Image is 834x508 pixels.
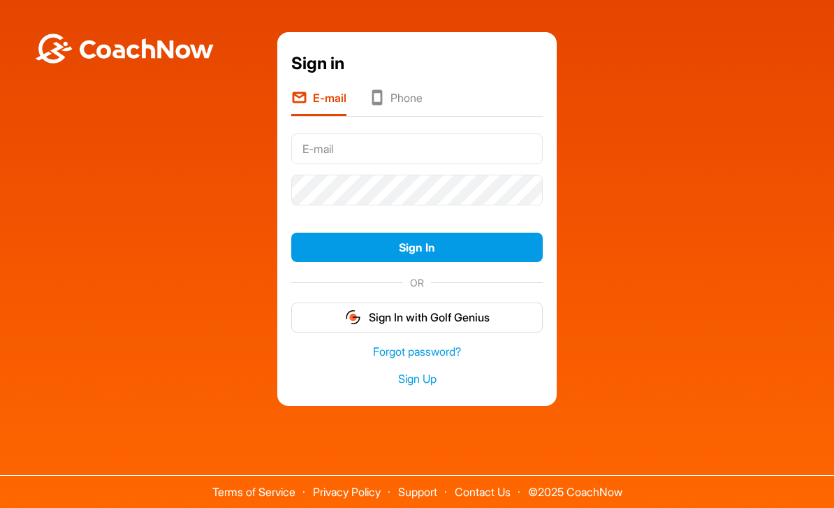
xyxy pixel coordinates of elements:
[291,344,543,360] a: Forgot password?
[291,303,543,333] button: Sign In with Golf Genius
[291,51,543,76] div: Sign in
[403,275,431,290] span: OR
[398,485,437,499] a: Support
[291,371,543,387] a: Sign Up
[455,485,511,499] a: Contact Us
[521,476,629,498] span: © 2025 CoachNow
[313,485,381,499] a: Privacy Policy
[212,485,295,499] a: Terms of Service
[34,34,215,64] img: BwLJSsUCoWCh5upNqxVrqldRgqLPVwmV24tXu5FoVAoFEpwwqQ3VIfuoInZCoVCoTD4vwADAC3ZFMkVEQFDAAAAAElFTkSuQmCC
[291,133,543,164] input: E-mail
[344,309,362,326] img: gg_logo
[291,233,543,263] button: Sign In
[369,89,423,116] li: Phone
[291,89,346,116] li: E-mail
